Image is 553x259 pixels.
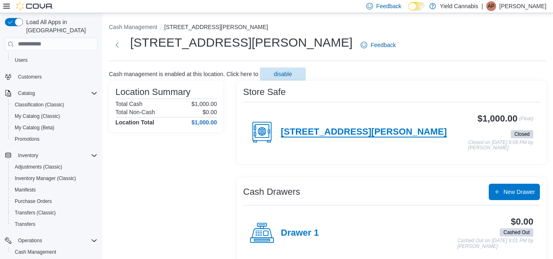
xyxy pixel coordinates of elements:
span: Operations [18,237,42,244]
span: Load All Apps in [GEOGRAPHIC_DATA] [23,18,97,34]
button: Inventory [15,151,41,160]
span: Closed [511,130,533,138]
span: Inventory Manager (Classic) [15,175,76,182]
h3: Store Safe [243,87,286,97]
span: Transfers [11,219,97,229]
span: My Catalog (Beta) [11,123,97,133]
h3: Location Summary [115,87,190,97]
button: Transfers (Classic) [8,207,101,218]
button: Customers [2,71,101,83]
button: Manifests [8,184,101,196]
h4: $1,000.00 [192,119,217,126]
a: Classification (Classic) [11,100,68,110]
h3: $0.00 [511,217,533,227]
h4: [STREET_ADDRESS][PERSON_NAME] [281,127,447,137]
span: Transfers (Classic) [11,208,97,218]
button: Catalog [15,88,38,98]
button: Classification (Classic) [8,99,101,110]
button: [STREET_ADDRESS][PERSON_NAME] [164,24,268,30]
span: Closed [515,131,530,138]
span: Customers [15,72,97,82]
a: Transfers (Classic) [11,208,59,218]
p: Cashed Out on [DATE] 9:01 PM by [PERSON_NAME] [457,238,533,249]
span: Promotions [11,134,97,144]
button: Transfers [8,218,101,230]
button: Catalog [2,88,101,99]
h6: Total Non-Cash [115,109,155,115]
a: Transfers [11,219,38,229]
span: Feedback [376,2,401,10]
a: Inventory Manager (Classic) [11,173,79,183]
button: My Catalog (Classic) [8,110,101,122]
button: Operations [15,236,45,245]
button: Operations [2,235,101,246]
button: disable [260,68,306,81]
span: Customers [18,74,42,80]
span: Inventory [18,152,38,159]
button: Cash Management [109,24,157,30]
h6: Total Cash [115,101,142,107]
span: Adjustments (Classic) [11,162,97,172]
p: | [481,1,483,11]
span: Adjustments (Classic) [15,164,62,170]
a: Feedback [357,37,399,53]
div: Alex Pak [486,1,496,11]
p: Closed on [DATE] 9:09 PM by [PERSON_NAME] [468,140,533,151]
a: Purchase Orders [11,196,55,206]
a: My Catalog (Beta) [11,123,58,133]
span: Inventory [15,151,97,160]
p: Yield Cannabis [440,1,479,11]
h3: $1,000.00 [478,114,518,124]
span: Transfers (Classic) [15,209,56,216]
button: Inventory Manager (Classic) [8,173,101,184]
span: Purchase Orders [11,196,97,206]
a: My Catalog (Classic) [11,111,63,121]
a: Promotions [11,134,43,144]
span: My Catalog (Classic) [11,111,97,121]
span: Catalog [15,88,97,98]
a: Adjustments (Classic) [11,162,65,172]
span: disable [274,70,292,78]
button: Inventory [2,150,101,161]
span: Classification (Classic) [15,101,64,108]
span: Cash Management [15,249,56,255]
span: Manifests [15,187,36,193]
h4: Location Total [115,119,154,126]
button: New Drawer [489,184,540,200]
span: Manifests [11,185,97,195]
nav: An example of EuiBreadcrumbs [109,23,546,33]
span: Classification (Classic) [11,100,97,110]
a: Manifests [11,185,39,195]
a: Customers [15,72,45,82]
span: Promotions [15,136,40,142]
button: Next [109,37,125,53]
p: $1,000.00 [192,101,217,107]
input: Dark Mode [408,2,425,11]
span: Users [11,55,97,65]
span: Inventory Manager (Classic) [11,173,97,183]
p: $0.00 [203,109,217,115]
h1: [STREET_ADDRESS][PERSON_NAME] [130,34,352,51]
p: [PERSON_NAME] [499,1,546,11]
button: Cash Management [8,246,101,258]
span: Users [15,57,27,63]
button: Promotions [8,133,101,145]
p: (Float) [519,114,533,128]
h3: Cash Drawers [243,187,300,197]
span: My Catalog (Classic) [15,113,60,119]
img: Cova [16,2,53,10]
span: Catalog [18,90,35,97]
h4: Drawer 1 [281,228,319,239]
span: Operations [15,236,97,245]
span: Cash Management [11,247,97,257]
button: Adjustments (Classic) [8,161,101,173]
button: Purchase Orders [8,196,101,207]
span: Cashed Out [503,229,530,236]
a: Cash Management [11,247,59,257]
span: Transfers [15,221,35,227]
button: My Catalog (Beta) [8,122,101,133]
span: Cashed Out [500,228,533,236]
span: My Catalog (Beta) [15,124,54,131]
span: Purchase Orders [15,198,52,205]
